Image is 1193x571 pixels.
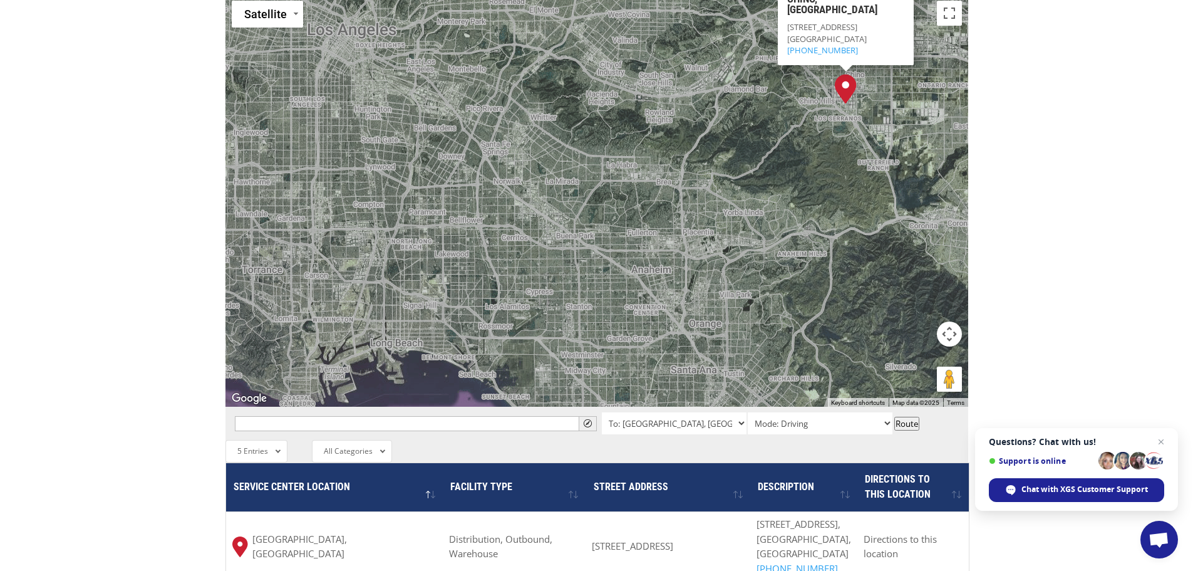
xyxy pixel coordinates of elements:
span: [STREET_ADDRESS] [592,540,673,552]
span: Support is online [989,456,1094,466]
span: Directions to this location [865,473,931,500]
button: Map camera controls [937,322,962,347]
div: Chat with XGS Customer Support [989,478,1164,502]
span: Questions? Chat with us! [989,437,1164,447]
span: [GEOGRAPHIC_DATA] [787,33,867,44]
button: Drag Pegman onto the map to open Street View [937,367,962,392]
th: Facility Type : activate to sort column ascending [443,463,586,511]
button: Toggle fullscreen view [937,1,962,26]
span: All Categories [324,446,373,456]
div: Chino, CA [830,69,862,109]
span: Close chat [1154,434,1169,449]
th: Description : activate to sort column ascending [750,463,857,511]
img: Google [229,390,270,407]
span: Facility Type [450,481,512,493]
span: Chat with XGS Customer Support [1021,484,1148,495]
button: Route [894,417,919,431]
a: [PHONE_NUMBER] [787,44,858,55]
img: xgs-icon-map-pin-red.svg [232,537,248,557]
th: Street Address: activate to sort column ascending [586,463,750,511]
span: [STREET_ADDRESS] [787,21,857,33]
span: Satellite [244,8,287,21]
a: Terms [947,399,964,406]
span:  [584,419,592,427]
a: Open this area in Google Maps (opens a new window) [229,390,270,407]
span: 5 Entries [237,446,268,456]
button:  [579,416,597,431]
span: Map data ©2025 [892,399,939,406]
div: Open chat [1140,521,1178,558]
button: Keyboard shortcuts [831,399,885,407]
span: Distribution, Outbound, Warehouse [449,533,552,560]
span: Description [758,481,814,493]
button: Change map style [232,1,303,28]
th: Service center location : activate to sort column descending [226,463,443,511]
span: Directions to this location [864,533,937,560]
span: Service center location [234,481,350,493]
th: Directions to this location: activate to sort column ascending [857,463,969,511]
span: Street Address [594,481,668,493]
span: [GEOGRAPHIC_DATA], [GEOGRAPHIC_DATA] [252,532,436,562]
